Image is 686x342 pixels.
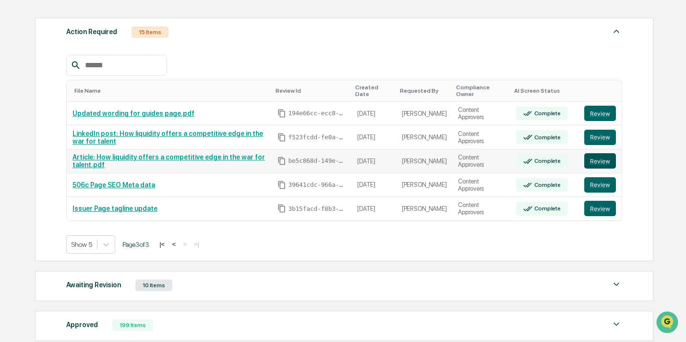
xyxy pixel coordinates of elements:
[72,205,157,212] a: Issuer Page tagline update
[396,173,453,197] td: [PERSON_NAME]
[163,76,175,88] button: Start new chat
[72,181,155,189] a: 506c Page SEO Meta data
[351,125,396,149] td: [DATE]
[611,25,622,37] img: caret
[180,240,190,248] button: >
[79,121,119,131] span: Attestations
[68,162,116,170] a: Powered byPylon
[70,122,77,130] div: 🗄️
[452,125,510,149] td: Content Approvers
[132,26,168,38] div: 15 Items
[396,197,453,220] td: [PERSON_NAME]
[452,102,510,126] td: Content Approvers
[10,20,175,36] p: How can we help?
[6,135,64,153] a: 🔎Data Lookup
[276,87,348,94] div: Toggle SortBy
[6,117,66,134] a: 🖐️Preclearance
[584,106,616,121] button: Review
[66,279,121,291] div: Awaiting Revision
[10,73,27,91] img: 1746055101610-c473b297-6a78-478c-a979-82029cc54cd1
[122,241,149,248] span: Page 3 of 3
[66,25,117,38] div: Action Required
[169,240,179,248] button: <
[396,125,453,149] td: [PERSON_NAME]
[72,110,194,117] a: Updated wording for guides page.pdf
[611,279,622,290] img: caret
[288,205,346,213] span: 3b15facd-f8b3-477c-80ee-d7a648742bf4
[456,84,506,98] div: Toggle SortBy
[452,149,510,173] td: Content Approvers
[10,122,17,130] div: 🖐️
[288,181,346,189] span: 39641cdc-966a-4e65-879f-2a6a777944d8
[33,73,157,83] div: Start new chat
[396,102,453,126] td: [PERSON_NAME]
[72,130,263,145] a: LinkedIn post: How liquidity offers a competitive edge in the war for talent
[135,280,172,291] div: 10 Items
[584,201,616,216] button: Review
[351,173,396,197] td: [DATE]
[396,149,453,173] td: [PERSON_NAME]
[400,87,449,94] div: Toggle SortBy
[452,173,510,197] td: Content Approvers
[66,117,123,134] a: 🗄️Attestations
[584,177,616,193] button: Review
[72,153,265,169] a: Article: How liquidity offers a competitive edge in the war for talent.pdf
[532,205,561,212] div: Complete
[277,157,286,165] span: Copy Id
[277,204,286,213] span: Copy Id
[66,318,98,331] div: Approved
[351,197,396,220] td: [DATE]
[288,157,346,165] span: be5c868d-149e-41fc-8b65-a09ade436db6
[10,140,17,148] div: 🔎
[584,130,616,145] button: Review
[288,110,346,117] span: 194e66cc-ecc8-4dc3-9501-03aeaf1f7ffc
[532,134,561,141] div: Complete
[355,84,392,98] div: Toggle SortBy
[655,310,681,336] iframe: Open customer support
[277,133,286,142] span: Copy Id
[586,87,618,94] div: Toggle SortBy
[156,240,168,248] button: |<
[584,153,616,169] button: Review
[19,121,62,131] span: Preclearance
[288,134,346,141] span: f523fcdd-fe0a-4d70-aff0-2c119d2ece14
[112,319,153,331] div: 199 Items
[19,139,60,149] span: Data Lookup
[74,87,268,94] div: Toggle SortBy
[532,158,561,164] div: Complete
[514,87,574,94] div: Toggle SortBy
[96,163,116,170] span: Pylon
[277,181,286,189] span: Copy Id
[532,110,561,117] div: Complete
[611,318,622,330] img: caret
[33,83,121,91] div: We're available if you need us!
[351,102,396,126] td: [DATE]
[277,109,286,118] span: Copy Id
[351,149,396,173] td: [DATE]
[191,240,202,248] button: >|
[532,182,561,188] div: Complete
[452,197,510,220] td: Content Approvers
